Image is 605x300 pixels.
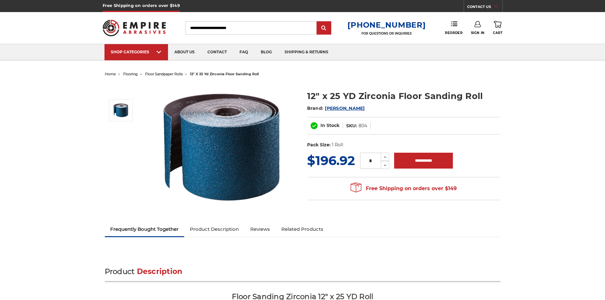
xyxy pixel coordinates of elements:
[307,105,324,111] span: Brand:
[347,20,426,30] a: [PHONE_NUMBER]
[493,31,502,35] span: Cart
[278,44,335,60] a: shipping & returns
[123,72,138,76] a: flooring
[184,222,245,236] a: Product Description
[190,72,259,76] span: 12" x 25 yd zirconia floor sanding roll
[351,182,457,195] span: Free Shipping on orders over $149
[168,44,201,60] a: about us
[105,267,135,276] span: Product
[307,142,331,148] dt: Pack Size:
[445,21,462,35] a: Reorder
[346,123,357,129] dt: SKU:
[320,123,339,128] span: In Stock
[245,222,276,236] a: Reviews
[111,50,162,54] div: SHOP CATEGORIES
[445,31,462,35] span: Reorder
[105,222,185,236] a: Frequently Bought Together
[359,123,367,129] dd: 804
[318,22,330,35] input: Submit
[233,44,254,60] a: faq
[332,142,343,148] dd: 1 Roll
[307,90,501,102] h1: 12" x 25 YD Zirconia Floor Sanding Roll
[325,105,365,111] a: [PERSON_NAME]
[159,83,286,209] img: Zirconia 12" x 25 YD Floor Sanding Roll
[113,102,129,118] img: Zirconia 12" x 25 YD Floor Sanding Roll
[137,267,183,276] span: Description
[254,44,278,60] a: blog
[467,3,502,12] a: CONTACT US
[145,72,183,76] a: floor sandpaper rolls
[103,16,166,40] img: Empire Abrasives
[347,31,426,36] p: FOR QUESTIONS OR INQUIRIES
[105,72,116,76] a: home
[276,222,329,236] a: Related Products
[471,31,485,35] span: Sign In
[307,153,355,168] span: $196.92
[493,21,502,35] a: Cart
[201,44,233,60] a: contact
